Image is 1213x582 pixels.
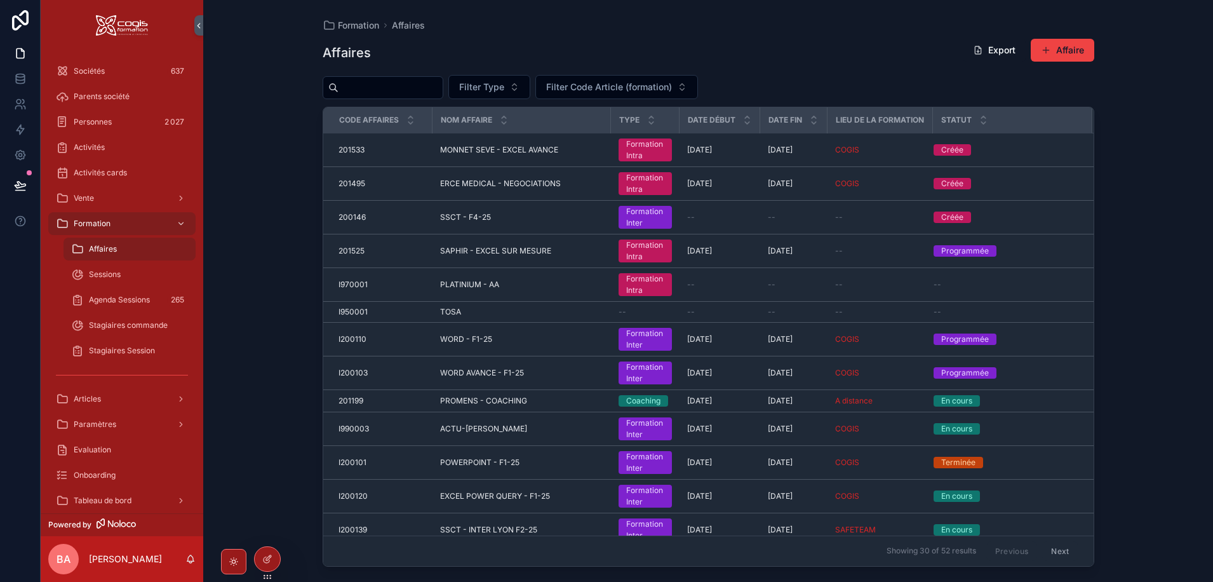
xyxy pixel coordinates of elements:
[934,245,1077,257] a: Programmée
[835,525,876,535] a: SAFETEAM
[835,457,859,468] a: COGIS
[440,334,603,344] a: WORD - F1-25
[440,307,461,317] span: TOSA
[41,513,203,536] a: Powered by
[89,346,155,356] span: Stagiaires Session
[626,172,664,195] div: Formation Intra
[64,263,196,286] a: Sessions
[1042,541,1078,561] button: Next
[619,307,672,317] a: --
[626,518,664,541] div: Formation Inter
[934,144,1077,156] a: Créée
[441,115,492,125] span: Nom Affaire
[619,240,672,262] a: Formation Intra
[768,424,820,434] a: [DATE]
[48,413,196,436] a: Paramètres
[89,295,150,305] span: Agenda Sessions
[167,64,188,79] div: 637
[338,334,366,344] span: I200110
[768,307,775,317] span: --
[934,212,1077,223] a: Créée
[887,546,976,557] span: Showing 30 of 52 results
[48,136,196,159] a: Activités
[934,457,1077,468] a: Terminée
[338,280,368,290] span: I970001
[338,212,425,222] a: 200146
[835,396,873,406] a: A distance
[687,457,712,468] span: [DATE]
[768,145,793,155] span: [DATE]
[48,489,196,512] a: Tableau de bord
[835,246,843,256] span: --
[338,396,425,406] a: 201199
[941,115,972,125] span: Statut
[338,396,363,406] span: 201199
[626,485,664,508] div: Formation Inter
[934,280,941,290] span: --
[440,396,603,406] a: PROMENS - COACHING
[687,334,712,344] span: [DATE]
[338,307,368,317] span: I950001
[64,314,196,337] a: Stagiaires commande
[768,212,775,222] span: --
[768,525,820,535] a: [DATE]
[768,525,793,535] span: [DATE]
[687,368,753,378] a: [DATE]
[48,212,196,235] a: Formation
[687,280,753,290] a: --
[626,395,660,407] div: Coaching
[74,117,112,127] span: Personnes
[338,424,425,434] a: I990003
[687,424,712,434] span: [DATE]
[440,280,499,290] span: PLATINIUM - AA
[835,145,925,155] a: COGIS
[338,424,369,434] span: I990003
[768,280,775,290] span: --
[440,334,492,344] span: WORD - F1-25
[687,396,712,406] span: [DATE]
[440,396,527,406] span: PROMENS - COACHING
[74,193,94,203] span: Vente
[768,307,820,317] a: --
[619,451,672,474] a: Formation Inter
[338,179,365,189] span: 201495
[440,424,527,434] span: ACTU-[PERSON_NAME]
[768,368,820,378] a: [DATE]
[835,212,925,222] a: --
[687,246,753,256] a: [DATE]
[835,179,859,189] span: COGIS
[89,244,117,254] span: Affaires
[835,280,925,290] a: --
[835,307,843,317] span: --
[323,44,371,62] h1: Affaires
[687,307,753,317] a: --
[440,246,551,256] span: SAPHIR - EXCEL SUR MESURE
[941,144,963,156] div: Créée
[440,424,603,434] a: ACTU-[PERSON_NAME]
[768,246,820,256] a: [DATE]
[934,307,1077,317] a: --
[835,334,859,344] span: COGIS
[89,269,121,280] span: Sessions
[338,457,425,468] a: I200101
[48,187,196,210] a: Vente
[835,424,859,434] a: COGIS
[835,246,925,256] a: --
[768,491,793,501] span: [DATE]
[934,367,1077,379] a: Programmée
[626,273,664,296] div: Formation Intra
[440,212,603,222] a: SSCT - F4-25
[687,145,712,155] span: [DATE]
[768,334,793,344] span: [DATE]
[941,178,963,189] div: Créée
[323,19,379,32] a: Formation
[619,417,672,440] a: Formation Inter
[941,524,972,536] div: En cours
[338,457,366,468] span: I200101
[626,139,664,161] div: Formation Intra
[338,491,425,501] a: I200120
[440,179,561,189] span: ERCE MEDICAL - NEGOCIATIONS
[835,491,859,501] a: COGIS
[619,362,672,384] a: Formation Inter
